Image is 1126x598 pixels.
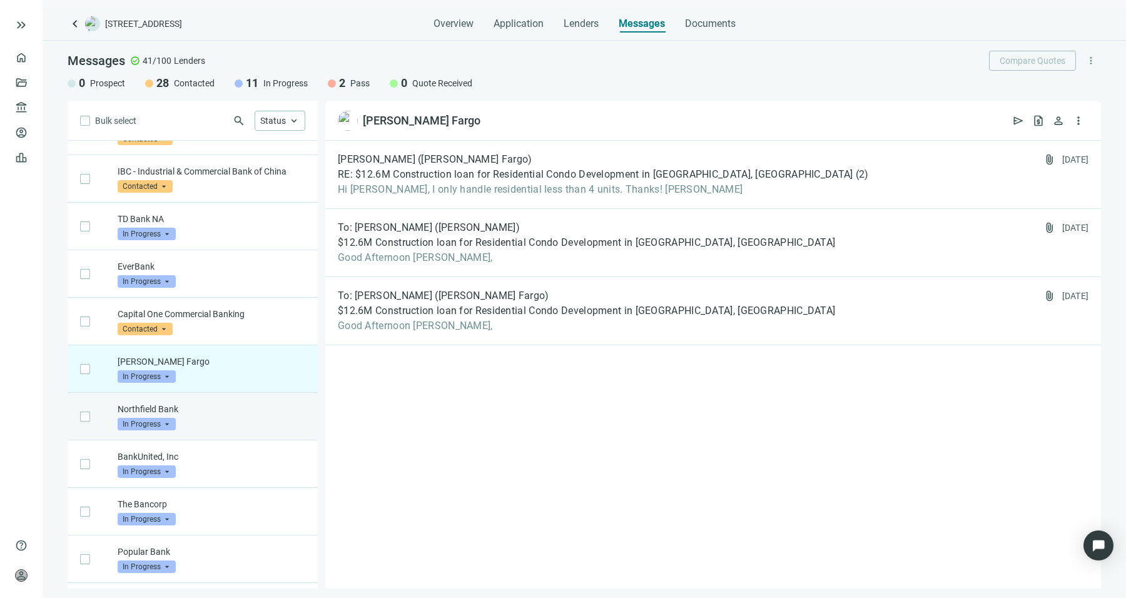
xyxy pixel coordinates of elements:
span: Messages [68,53,125,68]
span: help [15,539,28,552]
span: Prospect [90,77,125,89]
span: RE: $12.6M Construction loan for Residential Condo Development in [GEOGRAPHIC_DATA], [GEOGRAPHIC_... [338,168,853,181]
button: more_vert [1081,51,1101,71]
span: $12.6M Construction loan for Residential Condo Development in [GEOGRAPHIC_DATA], [GEOGRAPHIC_DATA] [338,236,835,249]
span: 0 [79,76,85,91]
p: IBC - Industrial & Commercial Bank of China [118,165,305,178]
span: $12.6M Construction loan for Residential Condo Development in [GEOGRAPHIC_DATA], [GEOGRAPHIC_DATA] [338,305,835,317]
span: Hi [PERSON_NAME], I only handle residential less than 4 units. Thanks! [PERSON_NAME] [338,183,869,196]
p: [PERSON_NAME] Fargo [118,355,305,368]
a: keyboard_arrow_left [68,16,83,31]
button: Compare Quotes [989,51,1076,71]
span: In Progress [118,275,176,288]
span: Status [260,116,286,126]
button: more_vert [1068,111,1088,131]
p: The Bancorp [118,498,305,510]
p: Popular Bank [118,545,305,558]
span: search [233,114,245,127]
span: more_vert [1072,114,1085,127]
p: EverBank [118,260,305,273]
span: Pass [350,77,370,89]
span: Application [494,18,544,30]
span: keyboard_arrow_up [288,115,300,126]
span: [STREET_ADDRESS] [105,18,182,30]
img: deal-logo [85,16,100,31]
span: send [1012,114,1025,127]
p: Northfield Bank [118,403,305,415]
div: [DATE] [1062,153,1089,166]
span: Overview [434,18,474,30]
span: [PERSON_NAME] ([PERSON_NAME] Fargo) [338,153,532,166]
span: account_balance [15,101,24,114]
button: keyboard_double_arrow_right [14,18,29,33]
span: To: [PERSON_NAME] ([PERSON_NAME] Fargo) [338,290,549,302]
span: 28 [156,76,169,91]
button: send [1008,111,1028,131]
button: request_quote [1028,111,1048,131]
span: Contacted [118,180,173,193]
span: person [15,569,28,582]
span: 0 [401,76,407,91]
p: Capital One Commercial Banking [118,308,305,320]
span: 2 [339,76,345,91]
span: In Progress [118,228,176,240]
p: TD Bank NA [118,213,305,225]
span: ( 2 ) [856,168,869,181]
span: In Progress [118,560,176,573]
span: Quote Received [412,77,472,89]
div: [PERSON_NAME] Fargo [363,113,480,128]
span: request_quote [1032,114,1045,127]
span: more_vert [1085,55,1097,66]
span: attach_file [1043,153,1056,166]
div: [DATE] [1062,221,1089,234]
button: person [1048,111,1068,131]
span: attach_file [1043,221,1056,234]
p: BankUnited, Inc [118,450,305,463]
span: Contacted [118,323,173,335]
div: [DATE] [1062,290,1089,302]
span: In Progress [263,77,308,89]
span: Contacted [174,77,215,89]
span: Lenders [174,54,205,67]
span: In Progress [118,370,176,383]
span: Documents [685,18,736,30]
span: Lenders [564,18,599,30]
span: 41/100 [143,54,171,67]
span: check_circle [130,56,140,66]
div: Open Intercom Messenger [1083,530,1113,560]
span: person [1052,114,1065,127]
span: In Progress [118,513,176,525]
span: Good Afternoon [PERSON_NAME], [338,320,835,332]
span: Good Afternoon [PERSON_NAME], [338,251,835,264]
span: In Progress [118,418,176,430]
span: Messages [619,18,665,29]
span: 11 [246,76,258,91]
span: Bulk select [95,114,136,128]
span: attach_file [1043,290,1056,302]
span: To: [PERSON_NAME] ([PERSON_NAME]) [338,221,520,234]
span: In Progress [118,465,176,478]
img: 61e215de-ba22-4608-92ae-da61297d1b96.png [338,111,358,131]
